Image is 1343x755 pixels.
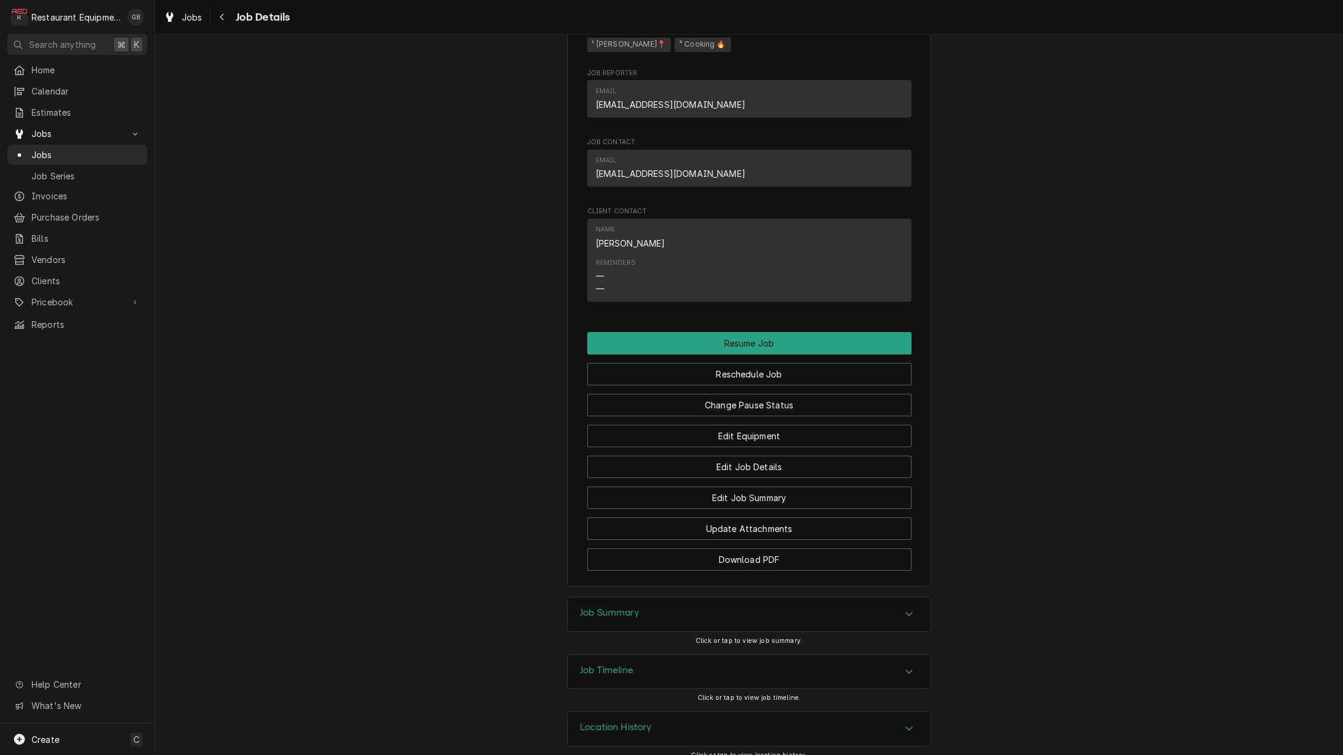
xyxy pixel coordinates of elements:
[567,654,931,690] div: Job Timeline
[32,678,140,691] span: Help Center
[596,282,604,295] div: —
[587,517,911,540] button: Update Attachments
[587,150,911,192] div: Job Contact List
[568,712,930,746] button: Accordion Details Expand Trigger
[587,150,911,187] div: Contact
[32,274,141,287] span: Clients
[7,228,147,248] a: Bills
[568,655,930,689] button: Accordion Details Expand Trigger
[7,292,147,312] a: Go to Pricebook
[32,85,141,98] span: Calendar
[587,219,911,307] div: Client Contact List
[596,99,745,110] a: [EMAIL_ADDRESS][DOMAIN_NAME]
[698,694,801,702] span: Click or tap to view job timeline.
[587,68,911,78] span: Job Reporter
[587,219,911,302] div: Contact
[587,36,911,54] span: [object Object]
[596,87,745,111] div: Email
[596,237,665,250] div: [PERSON_NAME]
[580,665,633,676] h3: Job Timeline
[587,138,911,147] span: Job Contact
[568,712,930,746] div: Accordion Header
[7,186,147,206] a: Invoices
[675,38,731,52] span: ⁴ Cooking 🔥
[596,225,615,234] div: Name
[32,148,141,161] span: Jobs
[11,8,28,25] div: R
[32,232,141,245] span: Bills
[596,156,617,165] div: Email
[587,425,911,447] button: Edit Equipment
[587,447,911,478] div: Button Group Row
[7,145,147,165] a: Jobs
[127,8,144,25] div: Gary Beaver's Avatar
[32,296,123,308] span: Pricebook
[580,607,639,619] h3: Job Summary
[587,363,911,385] button: Reschedule Job
[596,225,665,249] div: Name
[7,60,147,80] a: Home
[568,655,930,689] div: Accordion Header
[7,102,147,122] a: Estimates
[567,597,931,632] div: Job Summary
[568,597,930,631] div: Accordion Header
[587,332,911,571] div: Button Group
[134,38,139,51] span: K
[11,8,28,25] div: Restaurant Equipment Diagnostics's Avatar
[32,64,141,76] span: Home
[213,7,232,27] button: Navigate back
[587,487,911,509] button: Edit Job Summary
[182,11,202,24] span: Jobs
[596,270,604,282] div: —
[32,11,121,24] div: Restaurant Equipment Diagnostics
[29,38,96,51] span: Search anything
[32,106,141,119] span: Estimates
[587,548,911,571] button: Download PDF
[7,124,147,144] a: Go to Jobs
[587,38,671,52] span: ¹ [PERSON_NAME]📍
[696,637,802,645] span: Click or tap to view job summary.
[580,722,652,733] h3: Location History
[587,332,911,354] button: Resume Job
[587,394,911,416] button: Change Pause Status
[7,674,147,694] a: Go to Help Center
[587,80,911,122] div: Job Reporter List
[232,9,290,25] span: Job Details
[587,332,911,354] div: Button Group Row
[7,250,147,270] a: Vendors
[587,478,911,509] div: Button Group Row
[567,711,931,747] div: Location History
[32,253,141,266] span: Vendors
[568,597,930,631] button: Accordion Details Expand Trigger
[587,354,911,385] div: Button Group Row
[587,416,911,447] div: Button Group Row
[596,87,617,96] div: Email
[117,38,125,51] span: ⌘
[587,207,911,216] span: Client Contact
[587,540,911,571] div: Button Group Row
[587,138,911,192] div: Job Contact
[32,170,141,182] span: Job Series
[32,211,141,224] span: Purchase Orders
[587,456,911,478] button: Edit Job Details
[587,68,911,123] div: Job Reporter
[127,8,144,25] div: GB
[7,271,147,291] a: Clients
[7,207,147,227] a: Purchase Orders
[7,166,147,186] a: Job Series
[596,168,745,179] a: [EMAIL_ADDRESS][DOMAIN_NAME]
[587,385,911,416] div: Button Group Row
[159,7,207,27] a: Jobs
[7,696,147,716] a: Go to What's New
[32,734,59,745] span: Create
[133,733,139,746] span: C
[596,258,636,295] div: Reminders
[32,190,141,202] span: Invoices
[596,156,745,180] div: Email
[587,24,911,54] div: [object Object]
[587,207,911,307] div: Client Contact
[32,127,123,140] span: Jobs
[587,80,911,117] div: Contact
[7,81,147,101] a: Calendar
[587,509,911,540] div: Button Group Row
